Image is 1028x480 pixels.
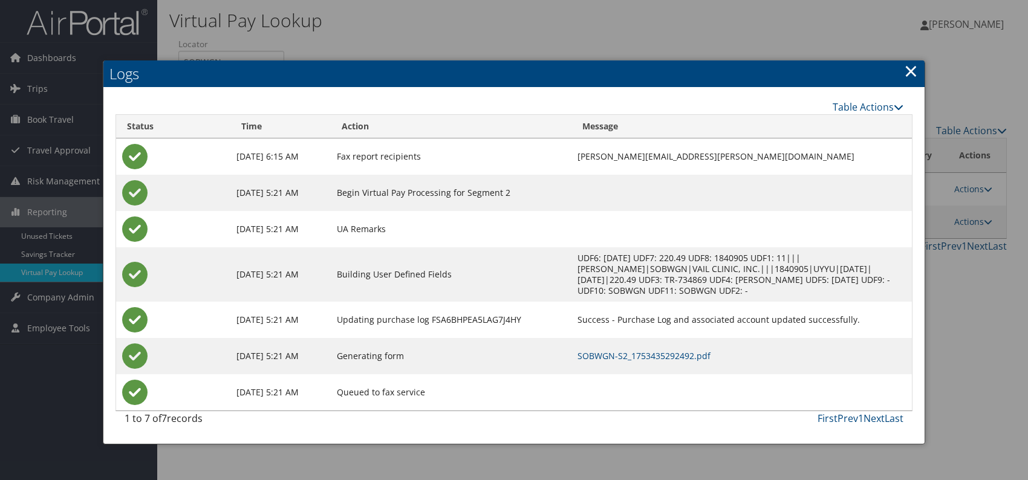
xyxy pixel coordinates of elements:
[331,138,571,175] td: Fax report recipients
[833,100,903,114] a: Table Actions
[331,338,571,374] td: Generating form
[331,175,571,211] td: Begin Virtual Pay Processing for Segment 2
[331,115,571,138] th: Action: activate to sort column ascending
[230,115,331,138] th: Time: activate to sort column ascending
[230,247,331,302] td: [DATE] 5:21 AM
[331,302,571,338] td: Updating purchase log FSA6BHPEA5LAG7J4HY
[116,115,230,138] th: Status: activate to sort column ascending
[230,374,331,410] td: [DATE] 5:21 AM
[818,412,838,425] a: First
[103,60,925,87] h2: Logs
[577,350,711,362] a: SOBWGN-S2_1753435292492.pdf
[230,175,331,211] td: [DATE] 5:21 AM
[230,338,331,374] td: [DATE] 5:21 AM
[571,138,912,175] td: [PERSON_NAME][EMAIL_ADDRESS][PERSON_NAME][DOMAIN_NAME]
[125,411,306,432] div: 1 to 7 of records
[571,115,912,138] th: Message: activate to sort column ascending
[864,412,885,425] a: Next
[571,302,912,338] td: Success - Purchase Log and associated account updated successfully.
[838,412,858,425] a: Prev
[161,412,167,425] span: 7
[331,211,571,247] td: UA Remarks
[331,247,571,302] td: Building User Defined Fields
[331,374,571,410] td: Queued to fax service
[885,412,903,425] a: Last
[230,211,331,247] td: [DATE] 5:21 AM
[230,138,331,175] td: [DATE] 6:15 AM
[571,247,912,302] td: UDF6: [DATE] UDF7: 220.49 UDF8: 1840905 UDF1: 11|||[PERSON_NAME]|SOBWGN|VAIL CLINIC, INC.|||18409...
[230,302,331,338] td: [DATE] 5:21 AM
[904,59,918,83] a: Close
[858,412,864,425] a: 1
